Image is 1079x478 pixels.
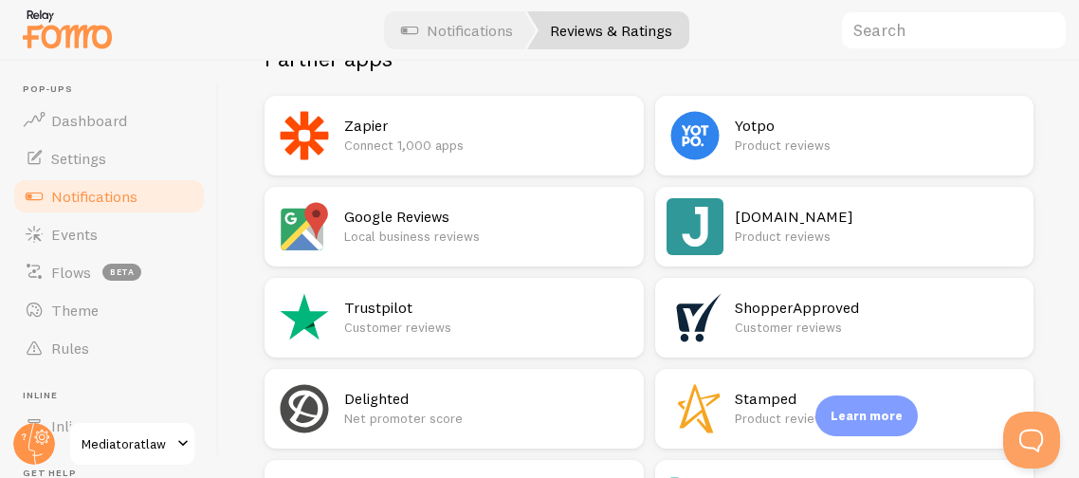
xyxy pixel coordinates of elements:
h2: Zapier [344,116,632,136]
img: Trustpilot [276,289,333,346]
iframe: Help Scout Beacon - Open [1003,412,1060,469]
a: Theme [11,291,207,329]
a: Settings [11,139,207,177]
span: Notifications [51,187,137,206]
a: Events [11,215,207,253]
span: Inline [51,416,88,435]
p: Customer reviews [344,318,632,337]
h2: Yotpo [735,116,1023,136]
h2: Google Reviews [344,207,632,227]
div: Learn more [815,395,918,436]
span: Settings [51,149,106,168]
span: Mediatoratlaw [82,432,172,455]
img: fomo-relay-logo-orange.svg [20,5,115,53]
a: Dashboard [11,101,207,139]
img: Zapier [276,107,333,164]
img: Google Reviews [276,198,333,255]
a: Flows beta [11,253,207,291]
img: Delighted [276,380,333,437]
h2: [DOMAIN_NAME] [735,207,1023,227]
span: beta [102,264,141,281]
span: Rules [51,339,89,358]
h2: ShopperApproved [735,298,1023,318]
span: Pop-ups [23,83,207,96]
a: Notifications [11,177,207,215]
span: Theme [51,301,99,320]
span: Dashboard [51,111,127,130]
img: Yotpo [667,107,723,164]
img: Judge.me [667,198,723,255]
p: Product reviews [735,136,1023,155]
span: Flows [51,263,91,282]
p: Net promoter score [344,409,632,428]
a: Rules [11,329,207,367]
span: Inline [23,390,207,402]
h2: Delighted [344,389,632,409]
h2: Trustpilot [344,298,632,318]
p: Product reviews [735,227,1023,246]
span: Events [51,225,98,244]
p: Customer reviews [735,318,1023,337]
p: Connect 1,000 apps [344,136,632,155]
img: ShopperApproved [667,289,723,346]
p: Product reviews [735,409,1023,428]
a: Mediatoratlaw [68,421,196,467]
img: Stamped [667,380,723,437]
a: Inline [11,407,207,445]
p: Learn more [831,407,903,425]
h2: Stamped [735,389,1023,409]
p: Local business reviews [344,227,632,246]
